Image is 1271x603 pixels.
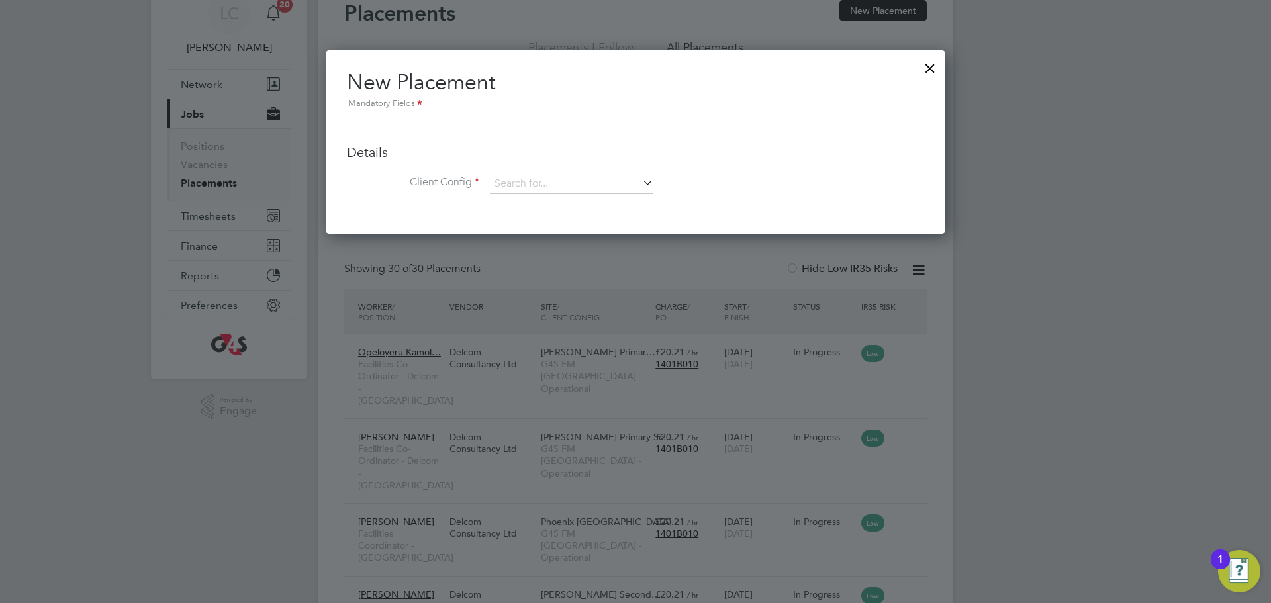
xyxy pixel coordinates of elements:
[490,174,653,194] input: Search for...
[347,97,924,111] div: Mandatory Fields
[347,69,924,111] h2: New Placement
[1217,559,1223,577] div: 1
[347,175,479,189] label: Client Config
[347,144,924,161] h3: Details
[1218,550,1260,592] button: Open Resource Center, 1 new notification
